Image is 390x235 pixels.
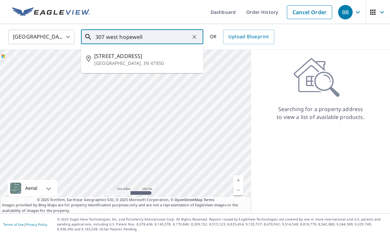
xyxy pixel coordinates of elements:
[175,197,202,202] a: OpenStreetMap
[228,33,269,41] span: Upload Blueprint
[94,60,198,67] p: [GEOGRAPHIC_DATA], IN 47850
[276,105,365,121] p: Searching for a property address to view a list of available products.
[233,185,243,195] a: Current Level 5, Zoom Out
[37,197,214,203] span: © 2025 TomTom, Earthstar Geographics SIO, © 2025 Microsoft Corporation, ©
[12,7,90,17] img: EV Logo
[26,222,47,227] a: Privacy Policy
[8,180,57,196] div: Aerial
[338,5,353,19] div: BB
[190,32,199,42] button: Clear
[223,30,274,44] a: Upload Blueprint
[57,217,387,232] p: © 2025 Eagle View Technologies, Inc. and Pictometry International Corp. All Rights Reserved. Repo...
[3,222,47,226] p: |
[210,30,274,44] div: OR
[204,197,214,202] a: Terms
[23,180,39,196] div: Aerial
[233,175,243,185] a: Current Level 5, Zoom In
[96,28,190,46] input: Search by address or latitude-longitude
[94,52,198,60] span: [STREET_ADDRESS]
[8,28,74,46] div: [GEOGRAPHIC_DATA]
[287,5,332,19] a: Cancel Order
[3,222,24,227] a: Terms of Use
